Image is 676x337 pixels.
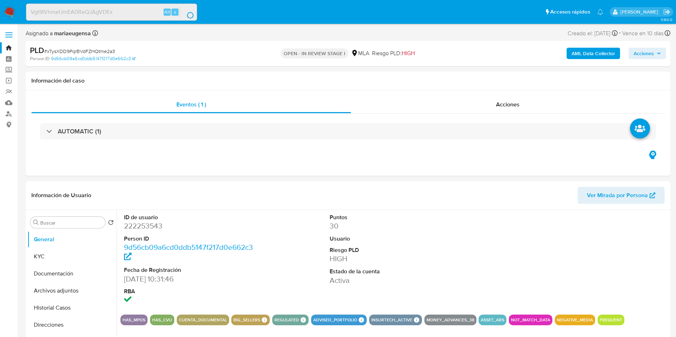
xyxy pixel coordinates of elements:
b: Person ID [30,56,50,62]
b: AML Data Collector [572,48,615,59]
span: Ver Mirada por Persona [587,187,648,204]
p: OPEN - IN REVIEW STAGE I [281,48,348,58]
dt: Puntos [330,214,460,221]
span: Asignado a [26,30,91,37]
dt: Fecha de Registración [124,266,254,274]
span: Eventos ( 1 ) [176,100,206,109]
input: Buscar usuario o caso... [26,7,197,17]
div: Creado el: [DATE] [568,28,618,38]
dt: RBA [124,288,254,295]
b: PLD [30,44,44,56]
button: AML Data Collector [567,48,620,59]
h3: AUTOMATIC (1) [58,127,101,135]
dd: [DATE] 10:31:46 [124,274,254,284]
dd: Activa [330,275,460,285]
input: Buscar [40,220,102,226]
span: Vence en 10 días [622,30,664,37]
button: Archivos adjuntos [27,282,117,299]
dd: 222253543 [124,221,254,231]
dt: Person ID [124,235,254,243]
div: MLA [351,49,369,57]
a: 9d56cb09a6cd0ddb5147f217d0e662c3 [51,56,135,62]
button: Buscar [33,220,39,225]
span: Riesgo PLD: [372,49,415,57]
span: Accesos rápidos [550,8,590,16]
dd: HIGH [330,254,460,264]
button: KYC [27,248,117,265]
span: HIGH [402,49,415,57]
button: Ver Mirada por Persona [578,187,665,204]
h1: Información de Usuario [31,192,91,199]
span: - [619,28,621,38]
div: AUTOMATIC (1) [40,123,656,139]
a: 9d56cb09a6cd0ddb5147f217d0e662c3 [124,242,253,262]
a: Notificaciones [597,9,603,15]
dt: Usuario [330,235,460,243]
b: mariaeugensa [53,29,91,37]
button: Acciones [629,48,666,59]
button: Documentación [27,265,117,282]
button: Direcciones [27,316,117,333]
dd: 30 [330,221,460,231]
button: Historial Casos [27,299,117,316]
button: General [27,231,117,248]
span: # xTysXDD9PqrBVdFZHQtme2a3 [44,48,115,55]
button: Volver al orden por defecto [108,220,114,227]
dt: Riesgo PLD [330,246,460,254]
a: Salir [663,8,671,16]
h1: Información del caso [31,77,665,84]
span: Acciones [634,48,654,59]
span: Acciones [496,100,520,109]
span: s [174,9,176,15]
dt: Estado de la cuenta [330,268,460,275]
p: mariaeugenia.sanchez@mercadolibre.com [620,9,661,15]
span: Alt [164,9,170,15]
dt: ID de usuario [124,214,254,221]
button: search-icon [180,7,194,17]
